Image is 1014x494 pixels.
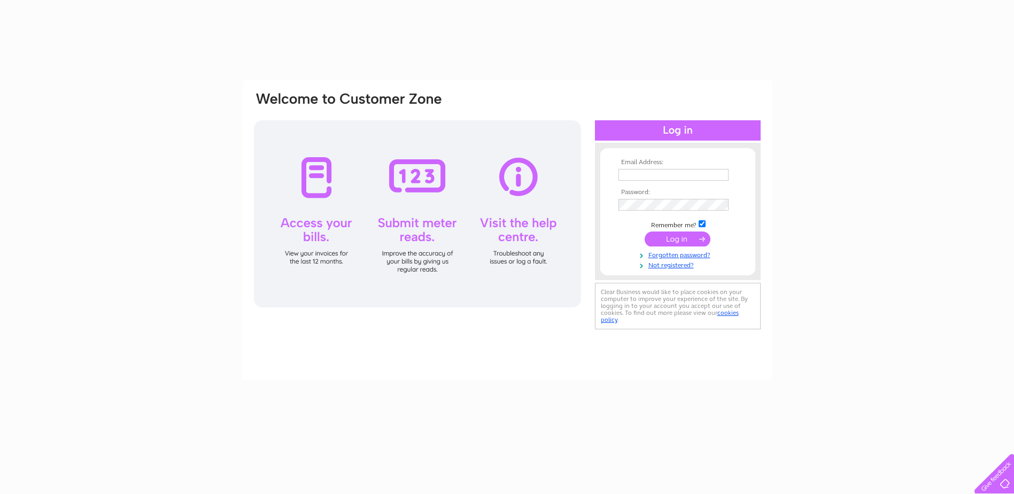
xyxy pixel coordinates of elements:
[618,249,740,259] a: Forgotten password?
[601,309,739,323] a: cookies policy
[616,189,740,196] th: Password:
[616,159,740,166] th: Email Address:
[645,231,710,246] input: Submit
[616,219,740,229] td: Remember me?
[595,283,761,329] div: Clear Business would like to place cookies on your computer to improve your experience of the sit...
[618,259,740,269] a: Not registered?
